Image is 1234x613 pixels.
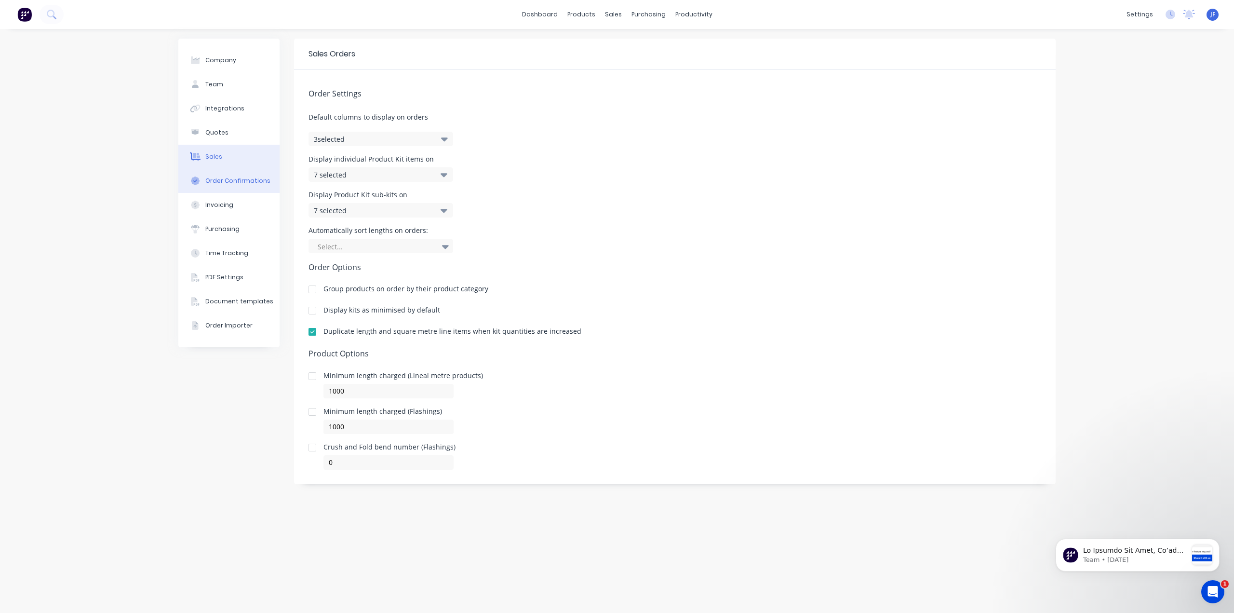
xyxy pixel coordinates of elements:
[323,372,483,379] div: Minimum length charged (Lineal metre products)
[178,145,280,169] button: Sales
[205,56,236,65] div: Company
[314,205,428,216] div: 7 selected
[205,321,253,330] div: Order Importer
[323,444,456,450] div: Crush and Fold bend number (Flashings)
[308,89,1041,98] h5: Order Settings
[205,80,223,89] div: Team
[308,263,1041,272] h5: Order Options
[323,307,440,313] div: Display kits as minimised by default
[308,227,453,234] div: Automatically sort lengths on orders:
[323,328,581,335] div: Duplicate length and square metre line items when kit quantities are increased
[178,96,280,121] button: Integrations
[205,177,270,185] div: Order Confirmations
[178,289,280,313] button: Document templates
[323,286,488,292] div: Group products on order by their product category
[1210,10,1215,19] span: JF
[1041,519,1234,587] iframe: Intercom notifications message
[205,104,244,113] div: Integrations
[178,241,280,265] button: Time Tracking
[178,121,280,145] button: Quotes
[308,349,1041,358] h5: Product Options
[205,201,233,209] div: Invoicing
[563,7,600,22] div: products
[178,193,280,217] button: Invoicing
[308,132,453,146] button: 3selected
[42,27,145,581] span: Lo Ipsumdo Sit Amet, Co’ad elitse doe temp incididu utlabor etdolorem al enim admi veniamqu nos e...
[323,408,454,415] div: Minimum length charged (Flashings)
[627,7,671,22] div: purchasing
[178,217,280,241] button: Purchasing
[42,36,146,45] p: Message from Team, sent 1w ago
[308,112,1041,122] span: Default columns to display on orders
[178,72,280,96] button: Team
[205,152,222,161] div: Sales
[205,128,228,137] div: Quotes
[671,7,717,22] div: productivity
[205,273,243,282] div: PDF Settings
[517,7,563,22] a: dashboard
[600,7,627,22] div: sales
[205,225,240,233] div: Purchasing
[308,156,453,163] div: Display individual Product Kit items on
[1122,7,1158,22] div: settings
[205,249,248,258] div: Time Tracking
[308,191,453,198] div: Display Product Kit sub-kits on
[17,7,32,22] img: Factory
[1201,580,1224,603] iframe: Intercom live chat
[1221,580,1229,588] span: 1
[205,297,273,306] div: Document templates
[314,170,428,180] div: 7 selected
[178,313,280,338] button: Order Importer
[178,265,280,289] button: PDF Settings
[178,169,280,193] button: Order Confirmations
[178,48,280,72] button: Company
[308,48,355,60] div: Sales Orders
